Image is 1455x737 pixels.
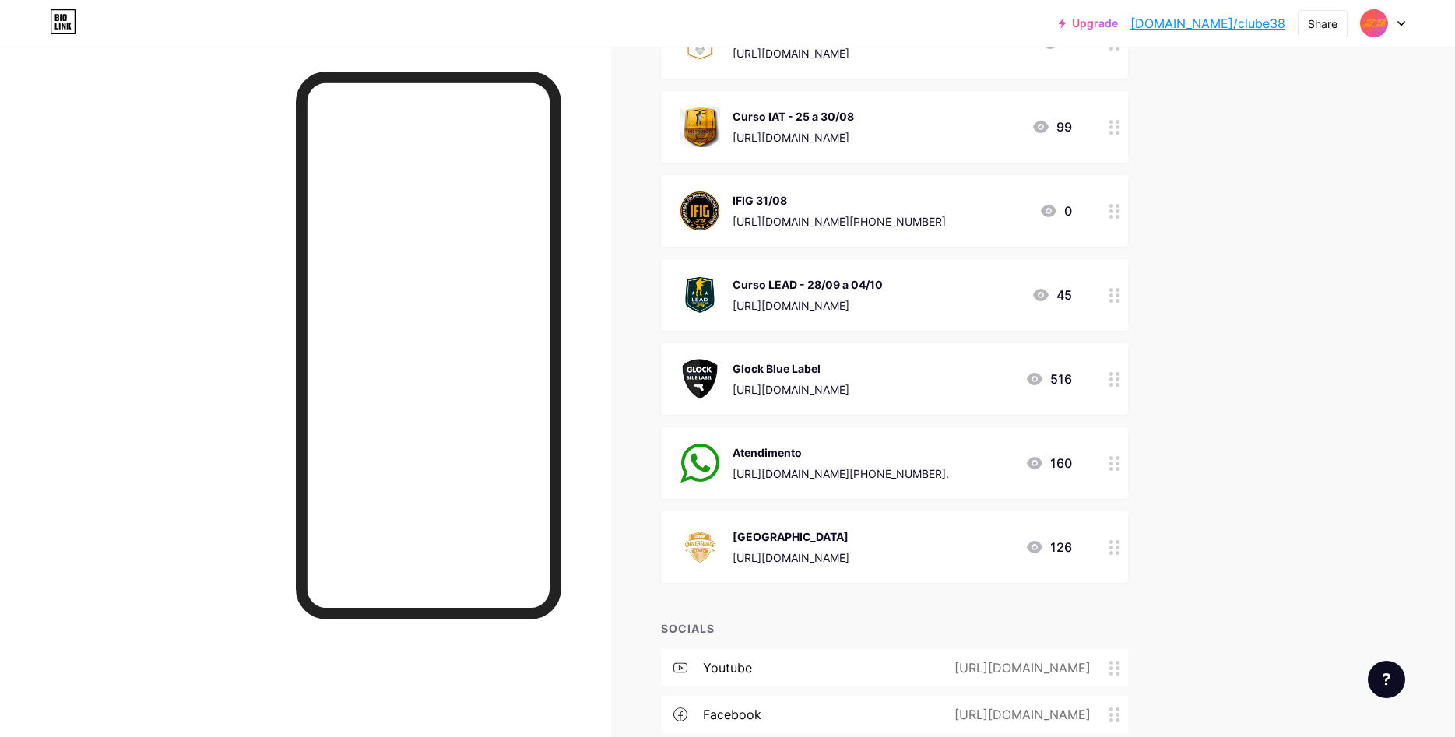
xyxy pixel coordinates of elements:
div: 516 [1025,370,1072,388]
div: 45 [1032,286,1072,304]
div: youtube [703,658,752,677]
a: Upgrade [1059,17,1118,30]
a: [DOMAIN_NAME]/clube38 [1130,14,1285,33]
div: [URL][DOMAIN_NAME] [930,658,1109,677]
div: [GEOGRAPHIC_DATA] [733,528,849,545]
div: [URL][DOMAIN_NAME] [733,297,883,314]
div: Share [1308,16,1337,32]
img: Curso IAT - 25 a 30/08 [680,107,720,147]
img: IFIG 31/08 [680,191,720,231]
div: Curso LEAD - 28/09 a 04/10 [733,276,883,293]
div: Curso IAT - 25 a 30/08 [733,108,854,125]
div: 99 [1032,118,1072,136]
img: Universidade do Tiro [680,527,720,567]
div: facebook [703,705,761,724]
div: 160 [1025,454,1072,472]
img: clube38 [1359,9,1389,38]
div: [URL][DOMAIN_NAME][PHONE_NUMBER] [733,213,946,230]
div: IFIG 31/08 [733,192,946,209]
div: 126 [1025,538,1072,556]
div: Atendimento [733,444,949,461]
div: [URL][DOMAIN_NAME] [733,45,923,61]
div: [URL][DOMAIN_NAME] [733,129,854,146]
div: Glock Blue Label [733,360,849,377]
img: Curso LEAD - 28/09 a 04/10 [680,275,720,315]
div: [URL][DOMAIN_NAME] [733,381,849,398]
img: Atendimento [680,443,720,483]
div: [URL][DOMAIN_NAME] [733,549,849,566]
div: [URL][DOMAIN_NAME][PHONE_NUMBER]. [733,465,949,482]
img: Glock Blue Label [680,359,720,399]
div: SOCIALS [661,620,1128,637]
div: [URL][DOMAIN_NAME] [930,705,1109,724]
div: 0 [1039,202,1072,220]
